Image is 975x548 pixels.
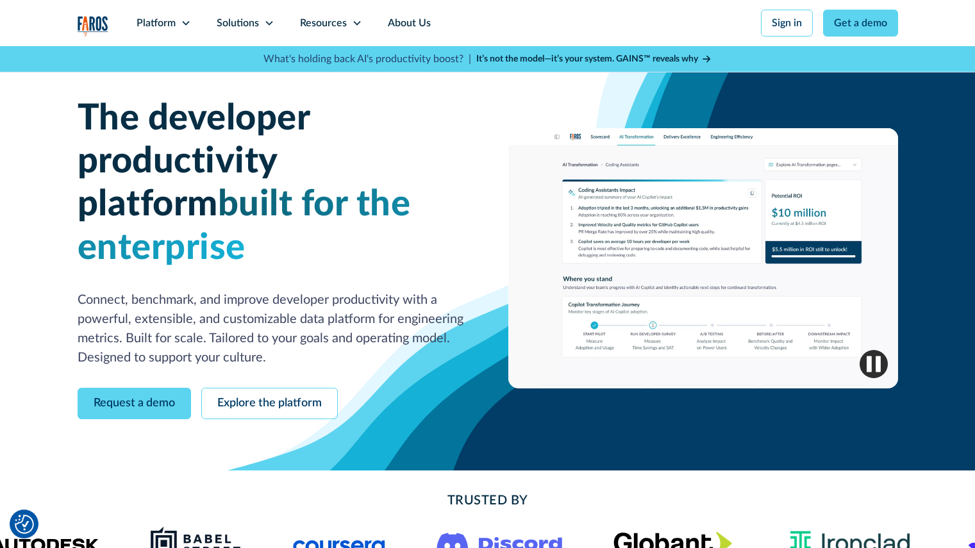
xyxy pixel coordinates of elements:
[300,15,347,31] div: Resources
[15,515,34,534] button: Cookie Settings
[476,54,698,63] strong: It’s not the model—it’s your system. GAINS™ reveals why
[15,515,34,534] img: Revisit consent button
[217,15,259,31] div: Solutions
[78,97,467,270] h1: The developer productivity platform
[137,15,176,31] div: Platform
[78,16,108,36] img: Logo of the analytics and reporting company Faros.
[201,388,338,419] a: Explore the platform
[78,388,191,419] a: Request a demo
[78,290,467,367] p: Connect, benchmark, and improve developer productivity with a powerful, extensible, and customiza...
[180,491,796,510] h2: Trusted By
[860,350,888,378] img: Pause video
[263,51,471,67] p: What's holding back AI's productivity boost? |
[476,53,712,66] a: It’s not the model—it’s your system. GAINS™ reveals why
[823,10,898,37] a: Get a demo
[78,16,108,36] a: home
[761,10,813,37] a: Sign in
[78,187,411,265] span: built for the enterprise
